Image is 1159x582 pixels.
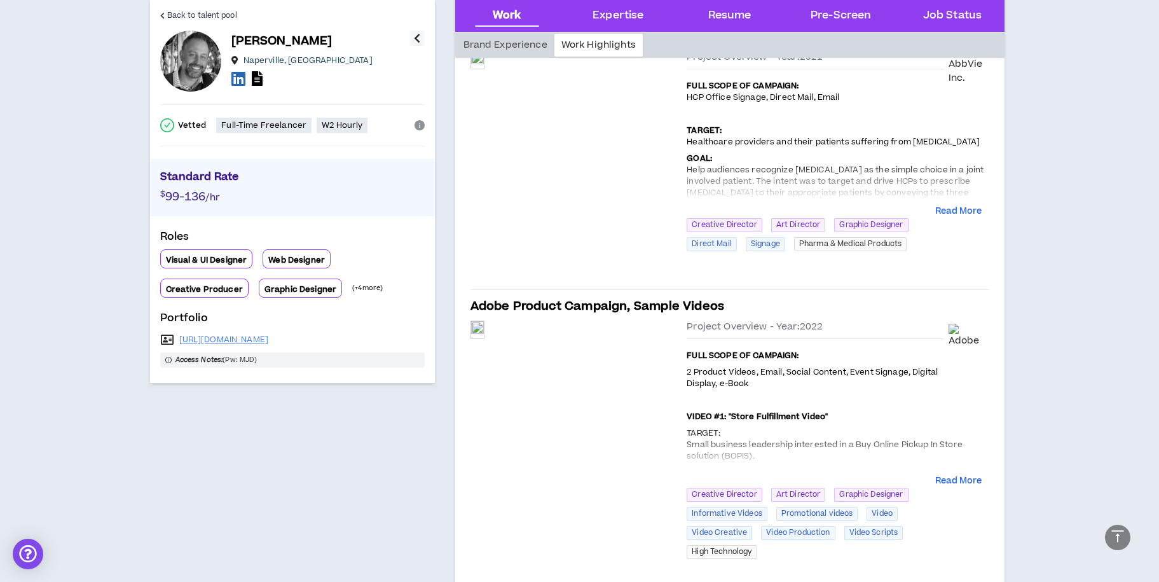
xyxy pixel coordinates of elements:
[231,32,333,50] p: [PERSON_NAME]
[935,205,982,218] button: Read More
[205,191,219,204] span: /hr
[923,8,982,24] div: Job Status
[811,8,871,24] div: Pre-Screen
[470,298,725,315] h5: Adobe Product Campaign, Sample Videos
[13,539,43,569] div: Open Intercom Messenger
[165,188,206,205] span: 99-136
[160,118,174,132] span: check-circle
[834,488,908,502] span: Graphic Designer
[167,10,237,22] span: Back to talent pool
[166,284,243,294] p: Creative Producer
[687,153,712,164] strong: GOAL:
[415,120,425,130] span: info-circle
[687,218,762,232] span: Creative Director
[687,366,938,389] span: 2 Product Videos, Email, Social Content, Event Signage, Digital Display, e-Book
[554,34,643,57] div: Work Highlights
[352,283,383,293] p: (+ 4 more)
[175,355,223,364] i: Access Notes:
[160,352,425,368] span: (Pw: MJD)
[935,475,982,488] button: Read More
[687,427,720,439] span: TARGET:
[687,136,980,148] span: Healthcare providers and their patients suffering from [MEDICAL_DATA]
[160,169,425,188] p: Standard Rate
[175,355,257,365] span: (Pw: MJD)
[160,310,425,331] p: Portfolio
[687,411,828,422] strong: VIDEO #1: "Store Fulfillment Video"
[178,120,207,130] p: Vetted
[166,255,247,265] p: Visual & UI Designer
[456,34,554,57] div: Brand Experience
[761,526,835,540] span: Video Production
[867,507,898,521] span: Video
[687,237,737,251] span: Direct Mail
[834,218,908,232] span: Graphic Designer
[687,545,757,559] span: High Technology
[593,8,643,24] div: Expertise
[322,120,362,130] p: W2 Hourly
[949,47,989,86] img: AbbVie Inc.
[844,526,903,540] span: Video Scripts
[687,507,767,521] span: Informative Videos
[687,92,839,103] span: HCP Office Signage, Direct Mail, Email
[687,80,799,92] strong: FULL SCOPE OF CAMPAIGN:
[1110,529,1125,544] span: vertical-align-top
[243,55,373,66] p: Naperville , [GEOGRAPHIC_DATA]
[746,237,785,251] span: Signage
[268,255,325,265] p: Web Designer
[179,335,269,345] a: [URL][DOMAIN_NAME]
[160,229,425,249] p: Roles
[949,324,989,348] img: Adobe
[687,321,823,333] span: Project Overview - Year: 2022
[687,350,799,361] strong: FULL SCOPE OF CAMPAIGN:
[771,488,826,502] span: Art Director
[776,507,858,521] span: Promotional videos
[771,218,826,232] span: Art Director
[687,526,752,540] span: Video Creative
[493,8,521,24] div: Work
[165,357,172,363] span: info-circle
[264,284,336,294] p: Graphic Designer
[160,188,165,200] span: $
[794,237,907,251] span: Pharma & Medical Products
[221,120,306,130] p: Full-Time Freelancer
[160,31,221,92] div: Matt D.
[708,8,751,24] div: Resume
[687,488,762,502] span: Creative Director
[687,125,722,136] strong: TARGET:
